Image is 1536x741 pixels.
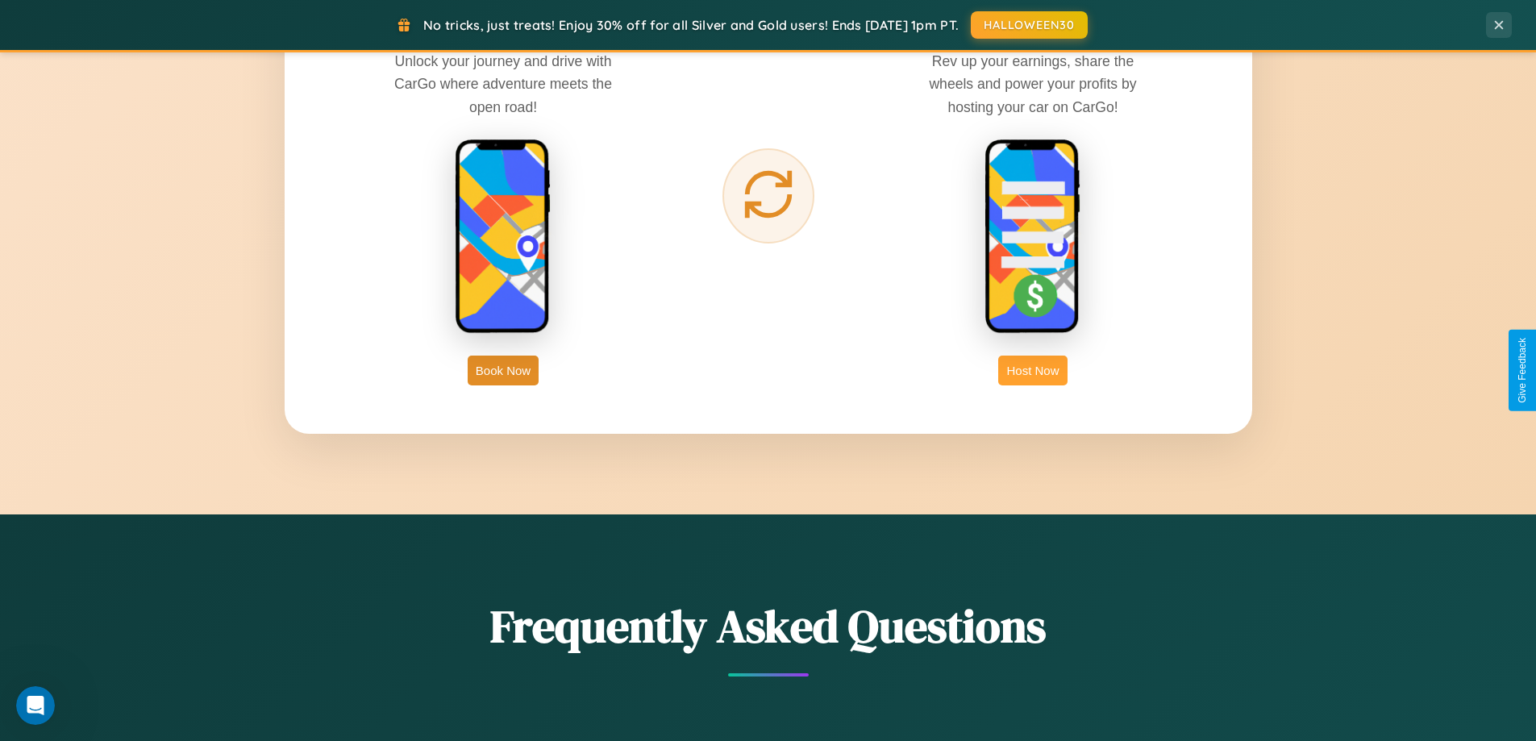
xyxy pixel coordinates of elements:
[285,595,1252,657] h2: Frequently Asked Questions
[468,356,539,385] button: Book Now
[912,50,1154,118] p: Rev up your earnings, share the wheels and power your profits by hosting your car on CarGo!
[998,356,1067,385] button: Host Now
[382,50,624,118] p: Unlock your journey and drive with CarGo where adventure meets the open road!
[1517,338,1528,403] div: Give Feedback
[423,17,959,33] span: No tricks, just treats! Enjoy 30% off for all Silver and Gold users! Ends [DATE] 1pm PT.
[971,11,1088,39] button: HALLOWEEN30
[984,139,1081,335] img: host phone
[16,686,55,725] iframe: Intercom live chat
[455,139,552,335] img: rent phone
